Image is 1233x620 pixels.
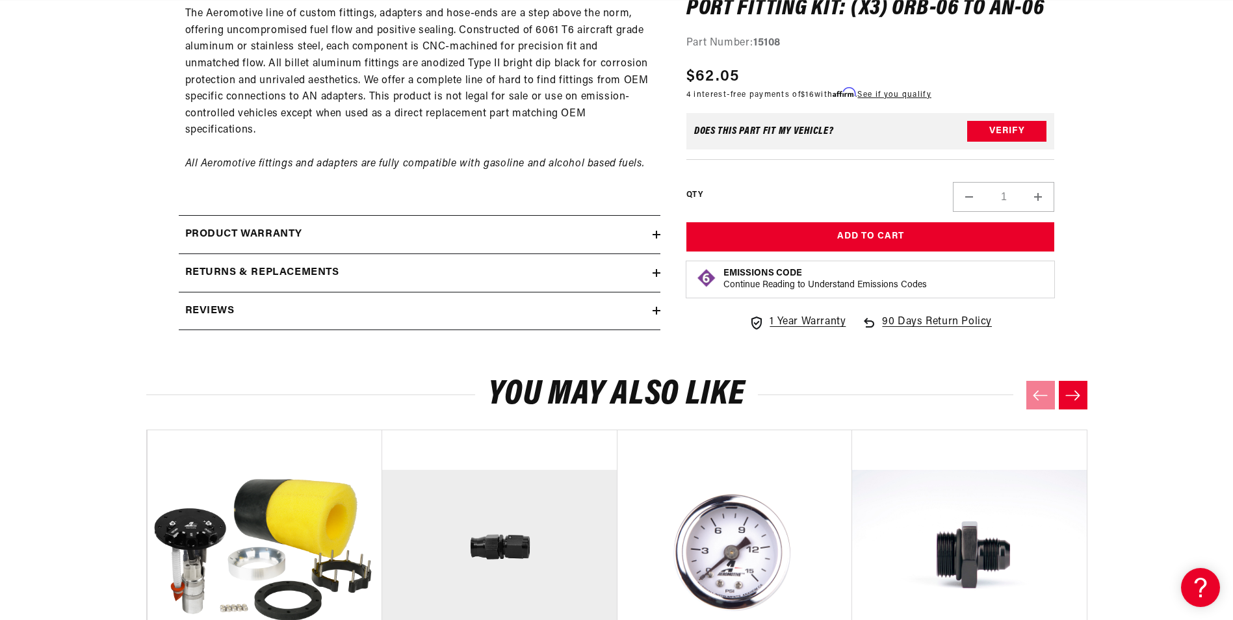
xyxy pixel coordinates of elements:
[723,279,927,291] p: Continue Reading to Understand Emissions Codes
[861,314,992,344] a: 90 Days Return Policy
[185,159,645,169] em: All Aeromotive fittings and adapters are fully compatible with gasoline and alcohol based fuels.
[749,314,846,331] a: 1 Year Warranty
[967,121,1046,142] button: Verify
[857,90,931,98] a: See if you qualify - Learn more about Affirm Financing (opens in modal)
[185,303,235,320] h2: Reviews
[723,268,927,291] button: Emissions CodeContinue Reading to Understand Emissions Codes
[833,87,855,97] span: Affirm
[686,35,1055,52] div: Part Number:
[882,314,992,344] span: 90 Days Return Policy
[179,292,660,330] summary: Reviews
[686,64,740,88] span: $62.05
[723,268,802,278] strong: Emissions Code
[686,190,703,201] label: QTY
[146,380,1087,410] h2: You may also like
[1026,381,1055,409] button: Previous slide
[753,38,781,48] strong: 15108
[179,254,660,292] summary: Returns & replacements
[185,265,339,281] h2: Returns & replacements
[770,314,846,331] span: 1 Year Warranty
[801,90,814,98] span: $16
[686,222,1055,252] button: Add to Cart
[1059,381,1087,409] button: Next slide
[185,226,303,243] h2: Product warranty
[694,126,834,136] div: Does This part fit My vehicle?
[696,268,717,289] img: Emissions code
[179,216,660,253] summary: Product warranty
[686,88,931,100] p: 4 interest-free payments of with .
